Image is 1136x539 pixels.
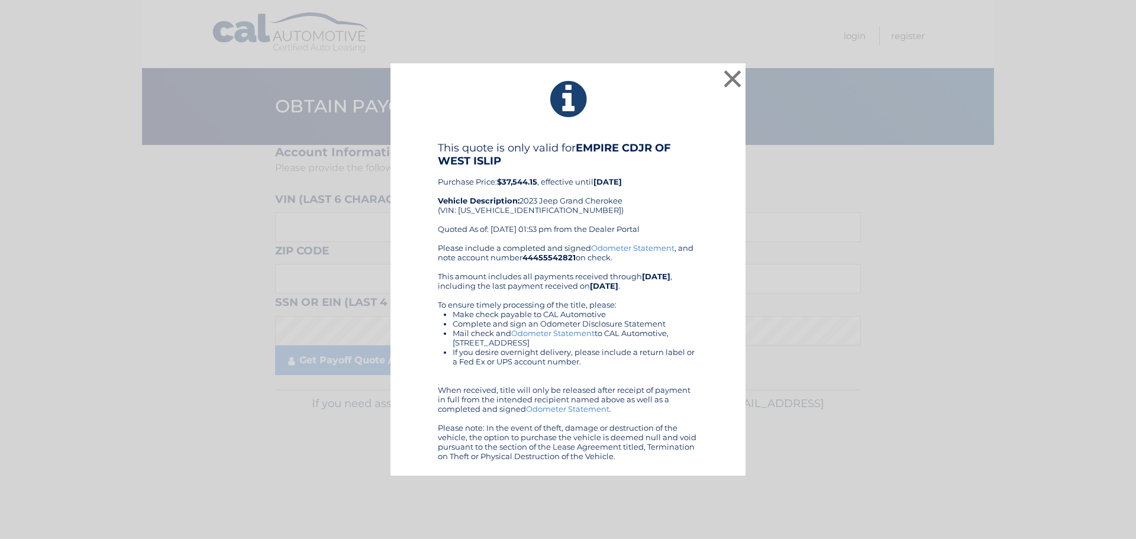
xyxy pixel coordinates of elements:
[438,141,671,167] b: EMPIRE CDJR OF WEST ISLIP
[721,67,744,91] button: ×
[438,141,698,243] div: Purchase Price: , effective until 2023 Jeep Grand Cherokee (VIN: [US_VEHICLE_IDENTIFICATION_NUMBE...
[453,309,698,319] li: Make check payable to CAL Automotive
[511,328,595,338] a: Odometer Statement
[438,141,698,167] h4: This quote is only valid for
[497,177,537,186] b: $37,544.15
[591,243,674,253] a: Odometer Statement
[453,347,698,366] li: If you desire overnight delivery, please include a return label or a Fed Ex or UPS account number.
[453,319,698,328] li: Complete and sign an Odometer Disclosure Statement
[453,328,698,347] li: Mail check and to CAL Automotive, [STREET_ADDRESS]
[522,253,576,262] b: 44455542821
[642,272,670,281] b: [DATE]
[526,404,609,414] a: Odometer Statement
[590,281,618,291] b: [DATE]
[438,243,698,461] div: Please include a completed and signed , and note account number on check. This amount includes al...
[593,177,622,186] b: [DATE]
[438,196,519,205] strong: Vehicle Description:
